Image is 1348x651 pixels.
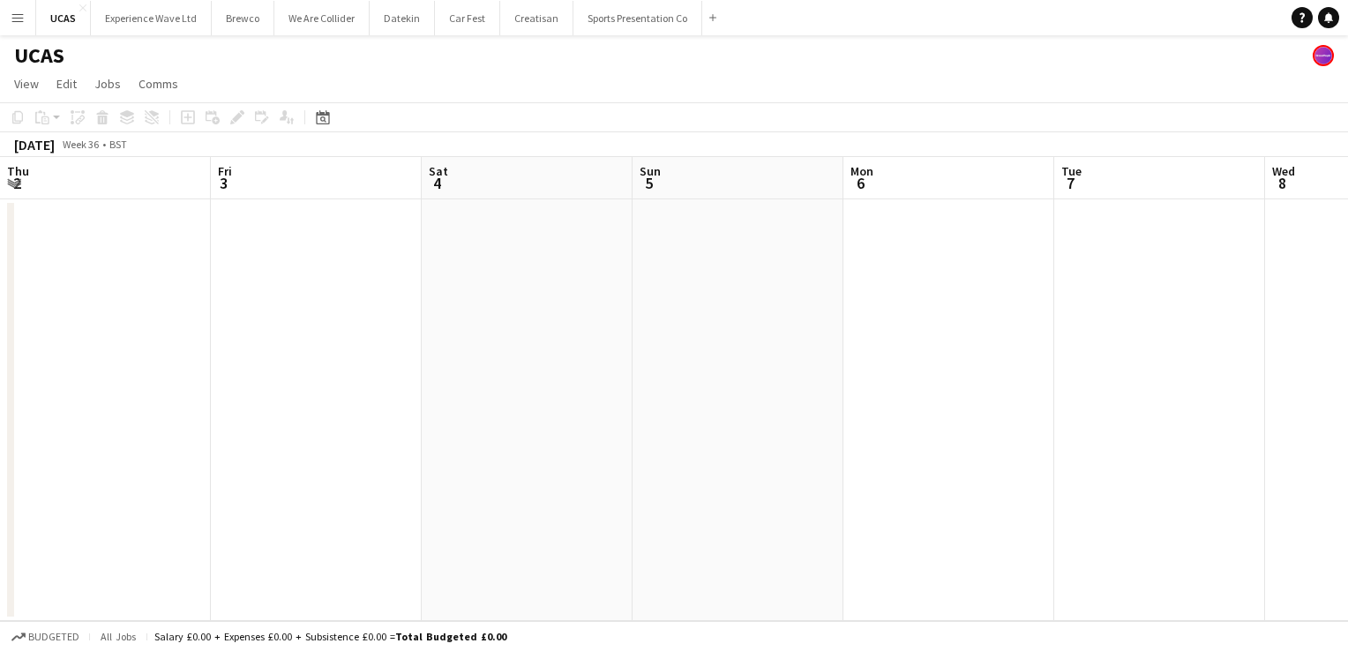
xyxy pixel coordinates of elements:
[131,72,185,95] a: Comms
[97,630,139,643] span: All jobs
[1272,163,1295,179] span: Wed
[1313,45,1334,66] app-user-avatar: Lucy Carpenter
[637,173,661,193] span: 5
[109,138,127,151] div: BST
[9,627,82,647] button: Budgeted
[154,630,506,643] div: Salary £0.00 + Expenses £0.00 + Subsistence £0.00 =
[370,1,435,35] button: Datekin
[139,76,178,92] span: Comms
[435,1,500,35] button: Car Fest
[49,72,84,95] a: Edit
[215,173,232,193] span: 3
[14,42,64,69] h1: UCAS
[14,136,55,153] div: [DATE]
[28,631,79,643] span: Budgeted
[7,163,29,179] span: Thu
[94,76,121,92] span: Jobs
[4,173,29,193] span: 2
[36,1,91,35] button: UCAS
[573,1,702,35] button: Sports Presentation Co
[212,1,274,35] button: Brewco
[850,163,873,179] span: Mon
[58,138,102,151] span: Week 36
[87,72,128,95] a: Jobs
[500,1,573,35] button: Creatisan
[14,76,39,92] span: View
[56,76,77,92] span: Edit
[1059,173,1082,193] span: 7
[274,1,370,35] button: We Are Collider
[91,1,212,35] button: Experience Wave Ltd
[640,163,661,179] span: Sun
[429,163,448,179] span: Sat
[1269,173,1295,193] span: 8
[218,163,232,179] span: Fri
[7,72,46,95] a: View
[1061,163,1082,179] span: Tue
[426,173,448,193] span: 4
[395,630,506,643] span: Total Budgeted £0.00
[848,173,873,193] span: 6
